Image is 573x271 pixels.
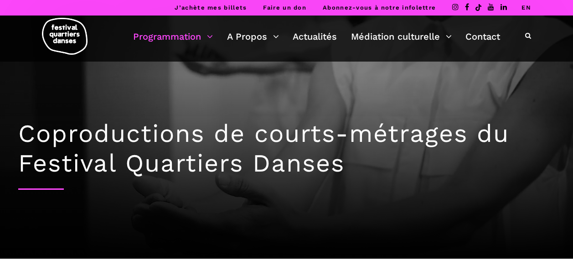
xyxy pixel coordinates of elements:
a: Médiation culturelle [351,29,452,44]
a: Contact [465,29,500,44]
a: Faire un don [263,4,306,11]
a: EN [521,4,531,11]
h1: Coproductions de courts-métrages du Festival Quartiers Danses [18,119,555,178]
img: logo-fqd-med [42,18,88,55]
a: Actualités [293,29,337,44]
a: Abonnez-vous à notre infolettre [323,4,436,11]
a: J’achète mes billets [175,4,247,11]
a: Programmation [133,29,213,44]
a: A Propos [227,29,279,44]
